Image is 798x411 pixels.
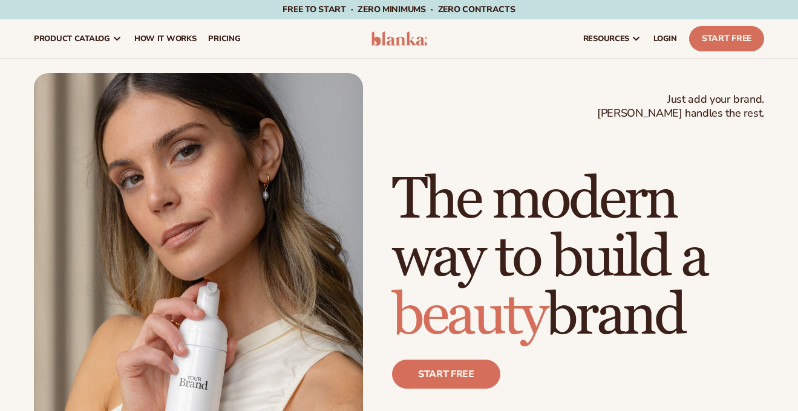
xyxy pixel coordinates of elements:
span: pricing [208,34,240,44]
a: Start Free [689,26,764,51]
a: Start free [392,360,500,389]
a: How It Works [128,19,203,58]
a: LOGIN [647,19,683,58]
img: logo [371,31,428,46]
a: resources [577,19,647,58]
a: pricing [202,19,246,58]
span: How It Works [134,34,197,44]
span: beauty [392,280,546,351]
span: LOGIN [653,34,677,44]
a: product catalog [28,19,128,58]
h1: The modern way to build a brand [392,171,764,345]
span: product catalog [34,34,110,44]
span: Free to start · ZERO minimums · ZERO contracts [283,4,515,15]
span: Just add your brand. [PERSON_NAME] handles the rest. [597,92,764,121]
span: resources [583,34,629,44]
